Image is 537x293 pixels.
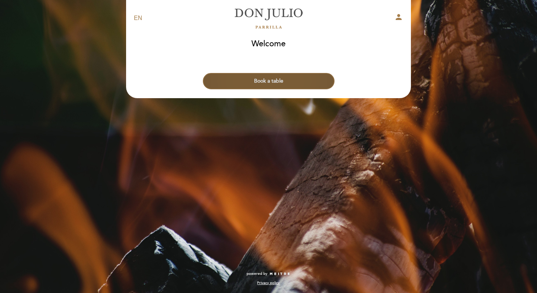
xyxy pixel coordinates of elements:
[203,73,335,89] button: Book a table
[251,40,286,49] h1: Welcome
[269,272,290,276] img: MEITRE
[247,271,267,276] span: powered by
[222,8,315,29] a: [PERSON_NAME]
[394,13,403,24] button: person
[394,13,403,21] i: person
[247,271,290,276] a: powered by
[257,280,280,286] a: Privacy policy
